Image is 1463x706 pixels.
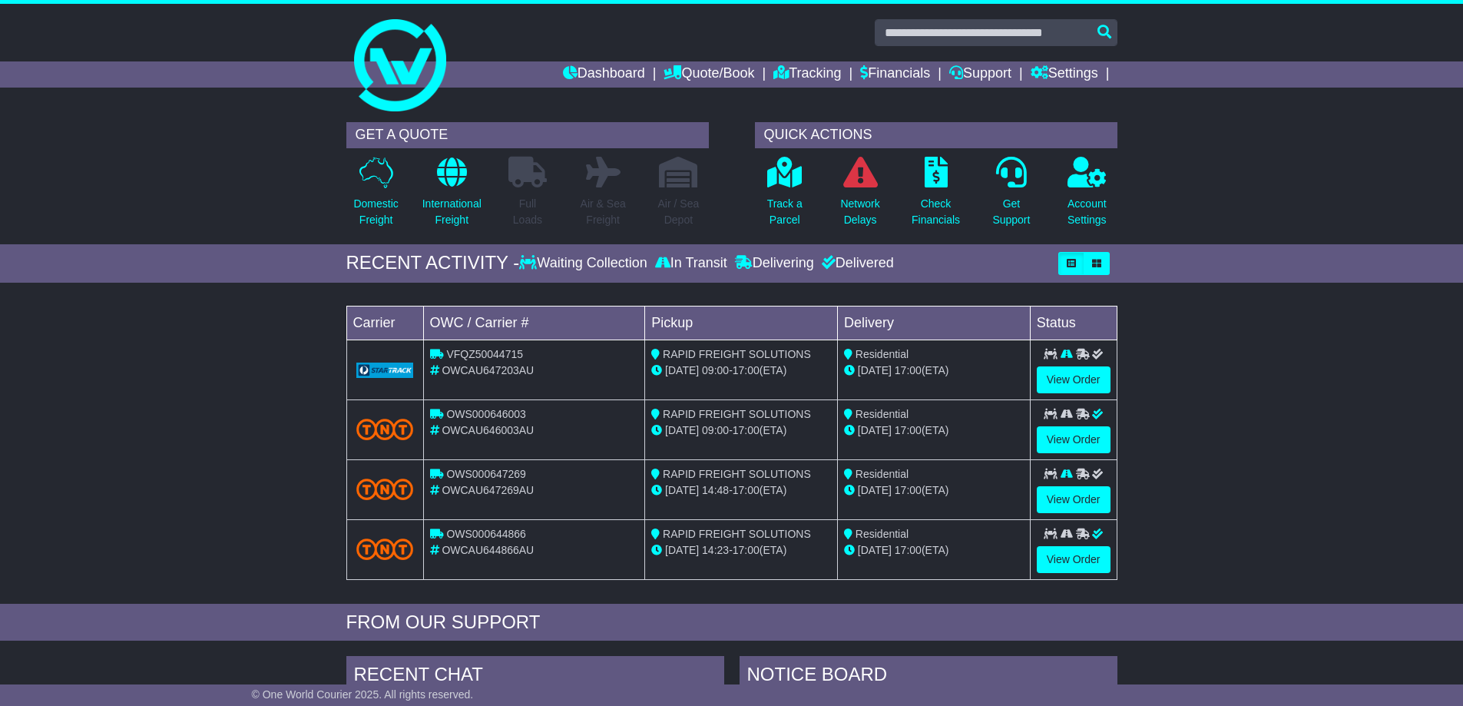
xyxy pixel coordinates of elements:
a: NetworkDelays [839,156,880,237]
span: 09:00 [702,424,729,436]
p: Air / Sea Depot [658,196,700,228]
span: [DATE] [665,364,699,376]
a: View Order [1037,546,1110,573]
p: Get Support [992,196,1030,228]
img: TNT_Domestic.png [356,539,414,559]
div: - (ETA) [651,423,831,439]
a: Quote/Book [664,61,754,88]
div: (ETA) [844,363,1024,379]
span: © One World Courier 2025. All rights reserved. [252,688,474,701]
p: Check Financials [912,196,960,228]
div: RECENT CHAT [346,656,724,698]
div: QUICK ACTIONS [755,122,1117,148]
img: TNT_Domestic.png [356,419,414,439]
a: Track aParcel [766,156,803,237]
span: 17:00 [733,364,760,376]
a: CheckFinancials [911,156,961,237]
a: Tracking [773,61,841,88]
a: AccountSettings [1067,156,1107,237]
a: Dashboard [563,61,645,88]
p: Network Delays [840,196,879,228]
span: Residential [856,528,909,540]
td: Carrier [346,306,423,340]
span: RAPID FREIGHT SOLUTIONS [663,408,811,420]
div: RECENT ACTIVITY - [346,252,520,274]
div: Waiting Collection [519,255,650,272]
div: GET A QUOTE [346,122,709,148]
span: 17:00 [895,364,922,376]
div: - (ETA) [651,542,831,559]
div: FROM OUR SUPPORT [346,612,1117,634]
span: 17:00 [895,424,922,436]
span: RAPID FREIGHT SOLUTIONS [663,468,811,480]
td: Pickup [645,306,838,340]
td: Status [1030,306,1117,340]
img: GetCarrierServiceLogo [356,363,414,378]
span: [DATE] [665,424,699,436]
span: 17:00 [895,544,922,556]
a: Support [949,61,1011,88]
div: (ETA) [844,542,1024,559]
span: 14:23 [702,544,729,556]
span: RAPID FREIGHT SOLUTIONS [663,528,811,540]
a: Settings [1031,61,1098,88]
span: Residential [856,468,909,480]
a: View Order [1037,426,1110,453]
span: OWCAU644866AU [442,544,534,556]
a: View Order [1037,486,1110,513]
div: - (ETA) [651,482,831,499]
span: OWCAU647203AU [442,364,534,376]
span: 17:00 [733,424,760,436]
span: OWS000646003 [446,408,526,420]
div: NOTICE BOARD [740,656,1117,698]
div: - (ETA) [651,363,831,379]
span: OWCAU647269AU [442,484,534,496]
div: (ETA) [844,423,1024,439]
span: 09:00 [702,364,729,376]
span: RAPID FREIGHT SOLUTIONS [663,348,811,360]
a: InternationalFreight [422,156,482,237]
a: DomesticFreight [353,156,399,237]
div: Delivered [818,255,894,272]
span: [DATE] [858,424,892,436]
span: VFQZ50044715 [446,348,523,360]
p: International Freight [422,196,482,228]
span: 17:00 [895,484,922,496]
span: [DATE] [858,484,892,496]
td: Delivery [837,306,1030,340]
td: OWC / Carrier # [423,306,645,340]
span: Residential [856,348,909,360]
span: Residential [856,408,909,420]
span: OWCAU646003AU [442,424,534,436]
p: Full Loads [508,196,547,228]
p: Domestic Freight [353,196,398,228]
a: Financials [860,61,930,88]
span: OWS000647269 [446,468,526,480]
a: View Order [1037,366,1110,393]
img: TNT_Domestic.png [356,479,414,499]
div: In Transit [651,255,731,272]
span: [DATE] [665,484,699,496]
p: Air & Sea Freight [581,196,626,228]
span: [DATE] [858,364,892,376]
p: Track a Parcel [767,196,803,228]
div: Delivering [731,255,818,272]
span: 17:00 [733,544,760,556]
div: (ETA) [844,482,1024,499]
span: [DATE] [858,544,892,556]
span: [DATE] [665,544,699,556]
a: GetSupport [991,156,1031,237]
p: Account Settings [1067,196,1107,228]
span: 17:00 [733,484,760,496]
span: 14:48 [702,484,729,496]
span: OWS000644866 [446,528,526,540]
